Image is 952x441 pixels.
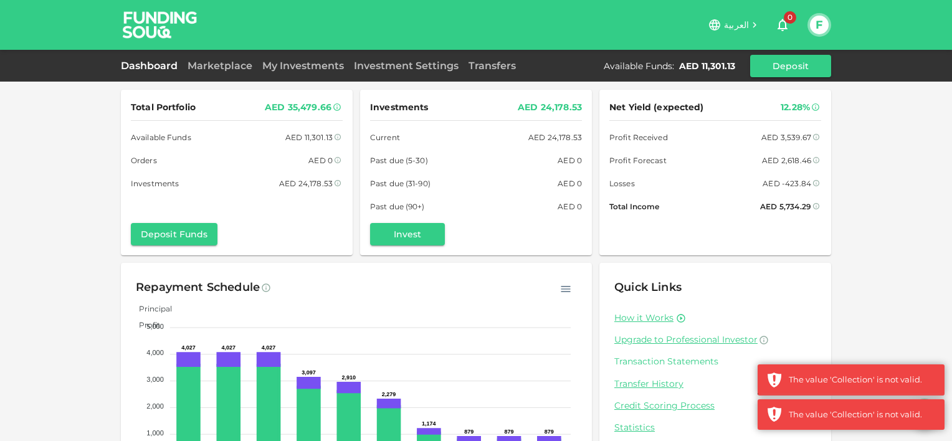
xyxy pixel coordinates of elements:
[558,200,582,213] div: AED 0
[131,131,191,144] span: Available Funds
[370,131,400,144] span: Current
[781,100,810,115] div: 12.28%
[370,223,445,245] button: Invest
[763,177,811,190] div: AED -423.84
[518,100,582,115] div: AED 24,178.53
[609,100,704,115] span: Net Yield (expected)
[770,12,795,37] button: 0
[609,154,667,167] span: Profit Forecast
[136,278,260,298] div: Repayment Schedule
[130,304,172,313] span: Principal
[370,100,428,115] span: Investments
[257,60,349,72] a: My Investments
[614,334,816,346] a: Upgrade to Professional Investor
[265,100,331,115] div: AED 35,479.66
[464,60,521,72] a: Transfers
[146,349,164,356] tspan: 4,000
[750,55,831,77] button: Deposit
[131,223,217,245] button: Deposit Funds
[146,323,164,330] tspan: 5,000
[131,100,196,115] span: Total Portfolio
[762,154,811,167] div: AED 2,618.46
[528,131,582,144] div: AED 24,178.53
[130,320,160,330] span: Profit
[789,409,935,421] div: The value 'Collection' is not valid.
[370,154,428,167] span: Past due (5-30)
[614,312,674,324] a: How it Works
[285,131,333,144] div: AED 11,301.13
[789,374,935,386] div: The value 'Collection' is not valid.
[279,177,333,190] div: AED 24,178.53
[614,356,816,367] a: Transaction Statements
[121,60,183,72] a: Dashboard
[679,60,735,72] div: AED 11,301.13
[558,177,582,190] div: AED 0
[308,154,333,167] div: AED 0
[146,402,164,410] tspan: 2,000
[146,376,164,383] tspan: 3,000
[604,60,674,72] div: Available Funds :
[784,11,796,24] span: 0
[349,60,464,72] a: Investment Settings
[614,378,816,390] a: Transfer History
[131,177,179,190] span: Investments
[724,19,749,31] span: العربية
[760,200,811,213] div: AED 5,734.29
[614,422,816,434] a: Statistics
[614,400,816,412] a: Credit Scoring Process
[558,154,582,167] div: AED 0
[609,200,659,213] span: Total Income
[146,429,164,437] tspan: 1,000
[131,154,157,167] span: Orders
[761,131,811,144] div: AED 3,539.67
[609,131,668,144] span: Profit Received
[614,334,758,345] span: Upgrade to Professional Investor
[370,200,425,213] span: Past due (90+)
[614,280,682,294] span: Quick Links
[370,177,431,190] span: Past due (31-90)
[609,177,635,190] span: Losses
[810,16,829,34] button: F
[183,60,257,72] a: Marketplace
